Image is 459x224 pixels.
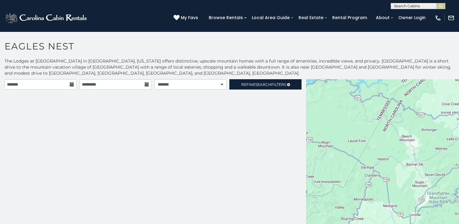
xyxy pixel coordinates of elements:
[181,15,198,21] span: My Favs
[206,13,246,22] a: Browse Rentals
[5,12,89,24] img: White-1-2.png
[241,82,286,87] span: Refine Filters
[295,13,326,22] a: Real Estate
[229,79,301,90] a: RefineSearchFilters
[174,15,200,21] a: My Favs
[395,13,429,22] a: Owner Login
[329,13,370,22] a: Rental Program
[448,15,454,21] img: mail-regular-white.png
[249,13,293,22] a: Local Area Guide
[435,15,441,21] img: phone-regular-white.png
[373,13,393,22] a: About
[255,82,271,87] span: Search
